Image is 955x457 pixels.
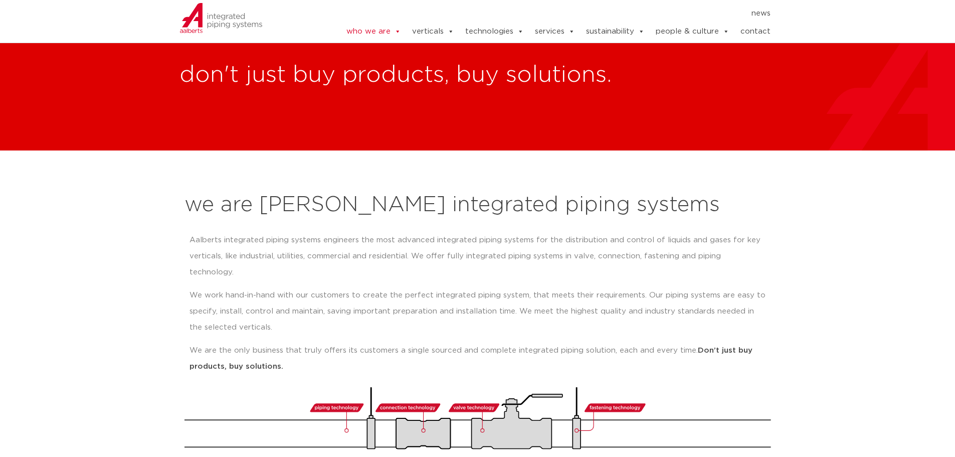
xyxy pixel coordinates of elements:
[751,6,771,22] a: news
[586,22,645,42] a: sustainability
[535,22,575,42] a: services
[465,22,524,42] a: technologies
[740,22,771,42] a: contact
[189,232,766,280] p: Aalberts integrated piping systems engineers the most advanced integrated piping systems for the ...
[189,287,766,336] p: We work hand-in-hand with our customers to create the perfect integrated piping system, that meet...
[184,193,771,217] h2: we are [PERSON_NAME] integrated piping systems
[412,22,454,42] a: verticals
[316,6,771,22] nav: Menu
[346,22,401,42] a: who we are
[656,22,729,42] a: people & culture
[189,343,766,375] p: We are the only business that truly offers its customers a single sourced and complete integrated...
